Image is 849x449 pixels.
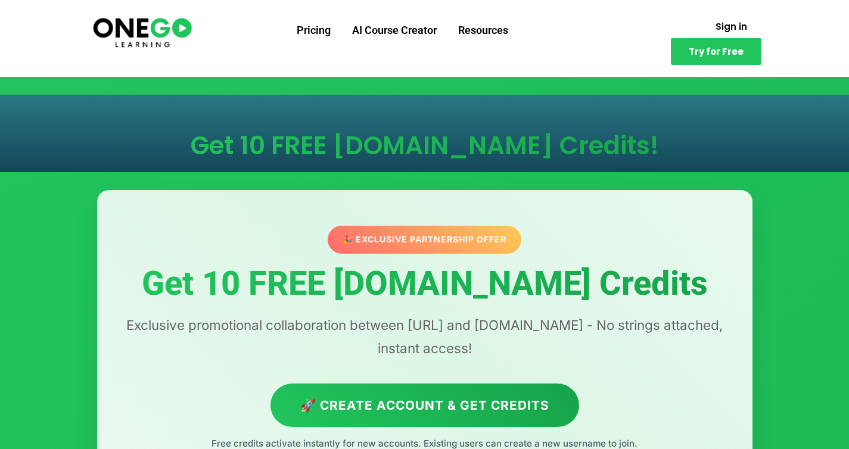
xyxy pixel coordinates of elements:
a: AI Course Creator [341,15,447,46]
span: Try for Free [689,47,744,56]
a: Resources [447,15,519,46]
h1: Get 10 FREE [DOMAIN_NAME] Credits! [109,133,741,158]
div: 🎉 Exclusive Partnership Offer [328,226,522,254]
h1: Get 10 FREE [DOMAIN_NAME] Credits [121,266,729,303]
a: Sign in [701,15,761,38]
a: Pricing [286,15,341,46]
a: Try for Free [671,38,761,65]
p: Exclusive promotional collaboration between [URL] and [DOMAIN_NAME] - No strings attached, instan... [121,314,729,359]
span: Sign in [716,22,747,31]
a: 🚀 Create Account & Get Credits [270,383,579,427]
